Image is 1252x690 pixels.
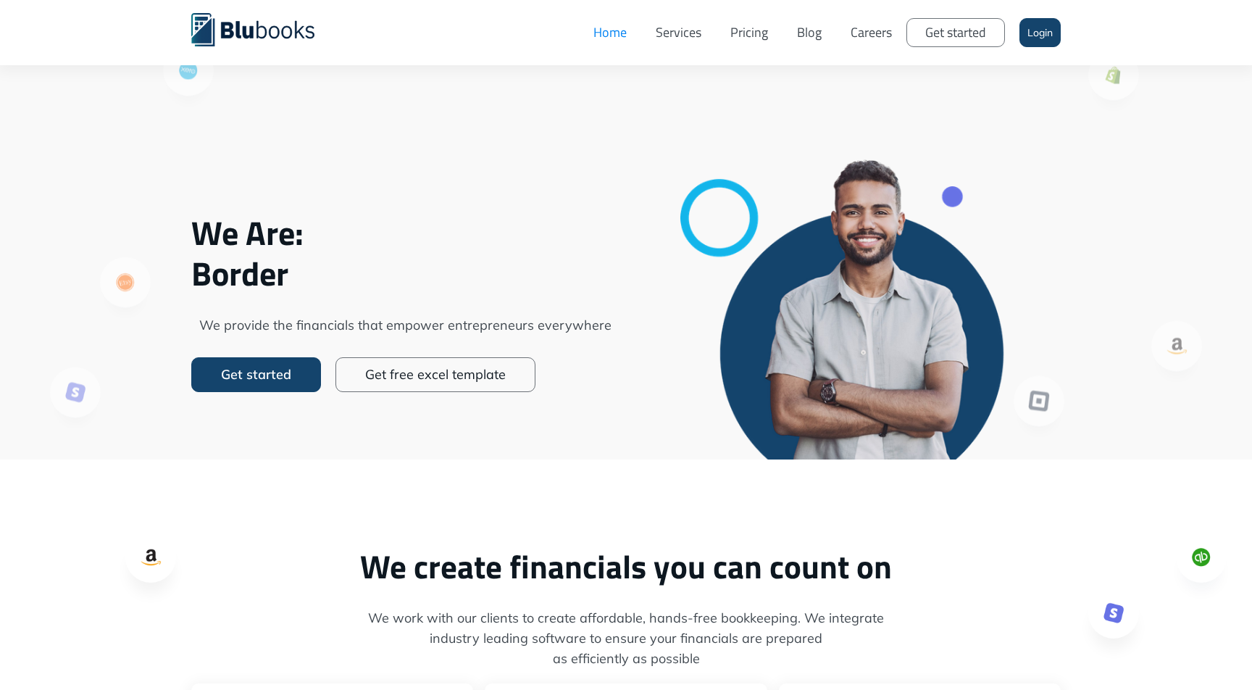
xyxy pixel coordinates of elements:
[836,11,906,54] a: Careers
[783,11,836,54] a: Blog
[579,11,641,54] a: Home
[906,18,1005,47] a: Get started
[335,357,535,392] a: Get free excel template
[1019,18,1061,47] a: Login
[641,11,716,54] a: Services
[191,253,619,294] span: Border
[191,608,1061,628] span: We work with our clients to create affordable, hands-free bookkeeping. We integrate
[191,212,619,253] span: We Are:
[191,11,336,46] a: home
[191,628,1061,649] span: industry leading software to ensure your financials are prepared
[716,11,783,54] a: Pricing
[191,546,1061,586] h2: We create financials you can count on
[191,315,619,336] span: We provide the financials that empower entrepreneurs everywhere
[191,649,1061,669] span: as efficiently as possible
[191,357,321,392] a: Get started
